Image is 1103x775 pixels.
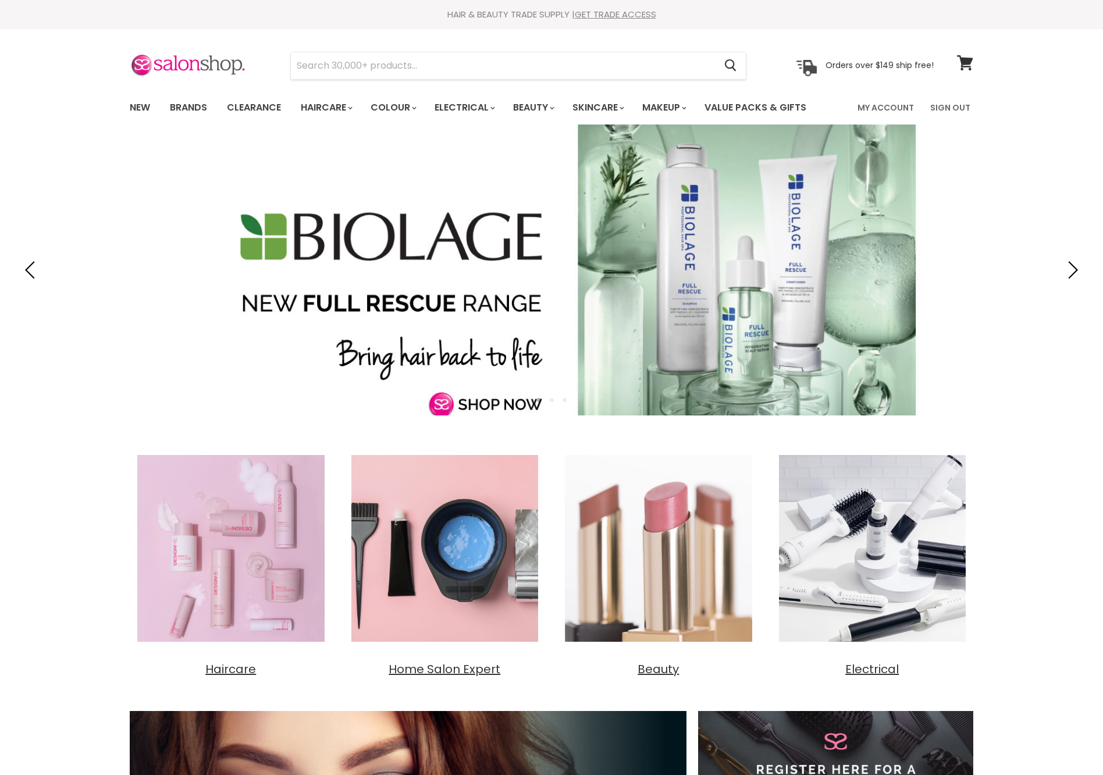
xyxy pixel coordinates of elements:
[115,9,988,20] div: HAIR & BEAUTY TRADE SUPPLY |
[715,52,746,79] button: Search
[504,95,561,120] a: Beauty
[344,447,546,650] img: Home Salon Expert
[1059,258,1083,282] button: Next
[550,398,554,402] li: Page dot 2
[291,52,715,79] input: Search
[344,447,546,677] a: Home Salon Expert Home Salon Expert
[634,95,693,120] a: Makeup
[426,95,502,120] a: Electrical
[557,447,760,677] a: Beauty Beauty
[292,95,360,120] a: Haircare
[121,95,159,120] a: New
[557,447,760,650] img: Beauty
[389,661,500,677] span: Home Salon Expert
[826,60,934,70] p: Orders over $149 ship free!
[205,661,256,677] span: Haircare
[564,95,631,120] a: Skincare
[923,95,977,120] a: Sign Out
[771,447,974,650] img: Electrical
[20,258,44,282] button: Previous
[121,91,833,125] ul: Main menu
[290,52,746,80] form: Product
[845,661,899,677] span: Electrical
[537,398,541,402] li: Page dot 1
[563,398,567,402] li: Page dot 3
[771,447,974,677] a: Electrical Electrical
[130,447,332,677] a: Haircare Haircare
[575,8,656,20] a: GET TRADE ACCESS
[638,661,679,677] span: Beauty
[130,447,332,650] img: Haircare
[161,95,216,120] a: Brands
[696,95,815,120] a: Value Packs & Gifts
[851,95,921,120] a: My Account
[115,91,988,125] nav: Main
[218,95,290,120] a: Clearance
[362,95,424,120] a: Colour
